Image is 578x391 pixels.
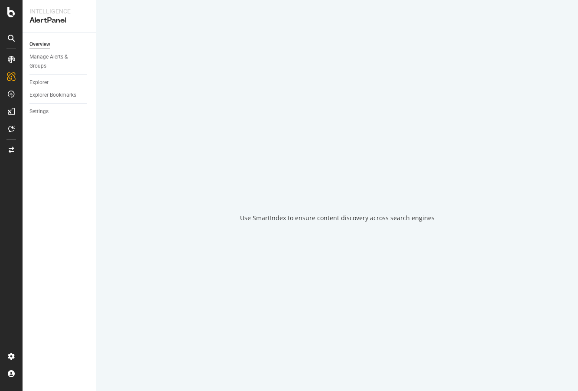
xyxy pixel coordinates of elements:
a: Explorer [29,78,90,87]
div: Overview [29,40,50,49]
div: Settings [29,107,49,116]
a: Manage Alerts & Groups [29,52,90,71]
a: Settings [29,107,90,116]
div: Explorer Bookmarks [29,91,76,100]
div: Intelligence [29,7,89,16]
div: Explorer [29,78,49,87]
div: AlertPanel [29,16,89,26]
div: animation [306,169,368,200]
a: Explorer Bookmarks [29,91,90,100]
div: Use SmartIndex to ensure content discovery across search engines [240,214,435,222]
a: Overview [29,40,90,49]
div: Manage Alerts & Groups [29,52,81,71]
